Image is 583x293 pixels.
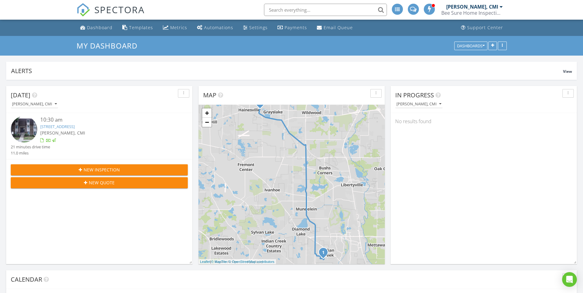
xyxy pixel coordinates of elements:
[11,116,188,156] a: 10:30 am [STREET_ADDRESS] [PERSON_NAME], CMI 21 minutes drive time 11.0 miles
[11,67,563,75] div: Alerts
[229,260,274,264] a: © OpenStreetMap contributors
[323,252,327,256] div: 835 Waterview Cir 4, Vernon Hills, IL 60061
[446,4,498,10] div: [PERSON_NAME], CMI
[202,118,211,127] a: Zoom out
[241,22,270,33] a: Settings
[11,91,30,99] span: [DATE]
[249,25,268,30] div: Settings
[94,3,145,16] span: SPECTORA
[160,22,190,33] a: Metrics
[199,259,276,264] div: |
[264,4,387,16] input: Search everything...
[195,22,236,33] a: Automations (Advanced)
[89,179,115,186] span: New Quote
[77,8,145,21] a: SPECTORA
[459,22,506,33] a: Support Center
[129,25,153,30] div: Templates
[203,91,216,99] span: Map
[11,150,50,156] div: 11.0 miles
[204,25,233,30] div: Automations
[12,102,57,106] div: [PERSON_NAME], CMI
[457,44,485,48] div: Dashboards
[11,164,188,175] button: New Inspection
[285,25,307,30] div: Payments
[202,108,211,118] a: Zoom in
[11,177,188,188] button: New Quote
[454,41,487,50] button: Dashboards
[77,41,143,51] a: My Dashboard
[322,251,325,255] i: 1
[211,260,228,264] a: © MapTiler
[200,260,210,264] a: Leaflet
[396,102,441,106] div: [PERSON_NAME], CMI
[563,69,572,74] span: View
[40,130,85,136] span: [PERSON_NAME], CMI
[11,275,42,283] span: Calendar
[78,22,115,33] a: Dashboard
[467,25,503,30] div: Support Center
[324,25,353,30] div: Email Queue
[314,22,355,33] a: Email Queue
[562,272,577,287] div: Open Intercom Messenger
[275,22,309,33] a: Payments
[260,102,264,106] div: 528 Kelly Avenue, Grayslake Illinois 60030
[11,144,50,150] div: 21 minutes drive time
[391,113,577,130] div: No results found
[40,124,75,129] a: [STREET_ADDRESS]
[87,25,112,30] div: Dashboard
[11,100,58,108] button: [PERSON_NAME], CMI
[170,25,187,30] div: Metrics
[441,10,503,16] div: Bee Sure Home Inspection Svcs.
[40,116,173,124] div: 10:30 am
[77,3,90,17] img: The Best Home Inspection Software - Spectora
[395,100,443,108] button: [PERSON_NAME], CMI
[120,22,156,33] a: Templates
[11,116,37,143] img: image_processing2025082785sxs5gi.jpeg
[395,91,434,99] span: In Progress
[84,166,120,173] span: New Inspection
